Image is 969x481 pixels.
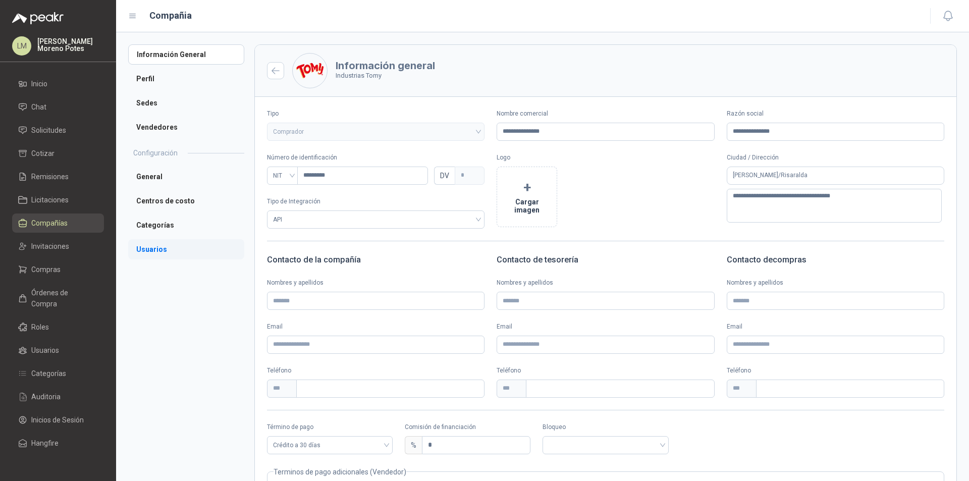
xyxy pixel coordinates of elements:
[31,438,59,449] span: Hangfire
[12,213,104,233] a: Compañías
[12,121,104,140] a: Solicitudes
[267,197,484,206] p: Tipo de Integración
[497,366,714,376] p: Teléfono
[267,109,484,119] label: Tipo
[267,422,393,432] label: Término de pago
[128,191,244,211] a: Centros de costo
[12,387,104,406] a: Auditoria
[274,466,406,477] legend: Terminos de pago adicionales (Vendedor)
[267,153,484,163] p: Número de identificación
[267,278,484,288] label: Nombres y apellidos
[31,241,69,252] span: Invitaciones
[12,74,104,93] a: Inicio
[31,264,61,275] span: Compras
[267,366,484,376] p: Teléfono
[727,322,944,332] label: Email
[405,436,422,454] div: %
[727,153,944,163] p: Ciudad / Dirección
[434,167,455,185] span: DV
[31,345,59,356] span: Usuarios
[37,38,104,52] p: [PERSON_NAME] Moreno Potes
[12,434,104,453] a: Hangfire
[497,253,714,266] h3: Contacto de tesorería
[336,61,435,71] h3: Información general
[336,71,435,81] p: Industrias Tomy
[12,144,104,163] a: Cotizar
[12,317,104,337] a: Roles
[12,260,104,279] a: Compras
[128,69,244,89] a: Perfil
[31,218,68,229] span: Compañías
[12,237,104,256] a: Invitaciones
[31,125,66,136] span: Solicitudes
[31,414,84,425] span: Inicios de Sesión
[727,109,944,119] label: Razón social
[273,438,387,453] span: Crédito a 30 días
[149,9,192,23] h1: Compañia
[31,171,69,182] span: Remisiones
[128,215,244,235] a: Categorías
[12,410,104,430] a: Inicios de Sesión
[12,12,64,24] img: Logo peakr
[128,93,244,113] a: Sedes
[12,167,104,186] a: Remisiones
[128,239,244,259] a: Usuarios
[31,194,69,205] span: Licitaciones
[267,253,484,266] h3: Contacto de la compañía
[12,283,104,313] a: Órdenes de Compra
[133,147,178,158] h2: Configuración
[12,97,104,117] a: Chat
[497,167,557,227] button: +Cargar imagen
[727,278,944,288] label: Nombres y apellidos
[12,341,104,360] a: Usuarios
[727,253,944,266] h3: Contacto de compras
[293,54,327,88] img: Company Logo
[497,322,714,332] label: Email
[31,368,66,379] span: Categorías
[12,364,104,383] a: Categorías
[128,44,244,65] a: Información General
[128,167,244,187] a: General
[497,153,714,163] p: Logo
[128,117,244,137] a: Vendedores
[405,422,530,432] label: Comisión de financiación
[12,190,104,209] a: Licitaciones
[267,322,484,332] label: Email
[273,124,478,139] span: Comprador
[273,168,292,183] span: NIT
[497,109,714,119] label: Nombre comercial
[31,287,94,309] span: Órdenes de Compra
[31,78,47,89] span: Inicio
[273,212,478,227] span: API
[31,101,46,113] span: Chat
[31,391,61,402] span: Auditoria
[543,422,668,432] label: Bloqueo
[12,36,31,56] div: LM
[31,322,49,333] span: Roles
[31,148,55,159] span: Cotizar
[727,366,944,376] p: Teléfono
[497,278,714,288] label: Nombres y apellidos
